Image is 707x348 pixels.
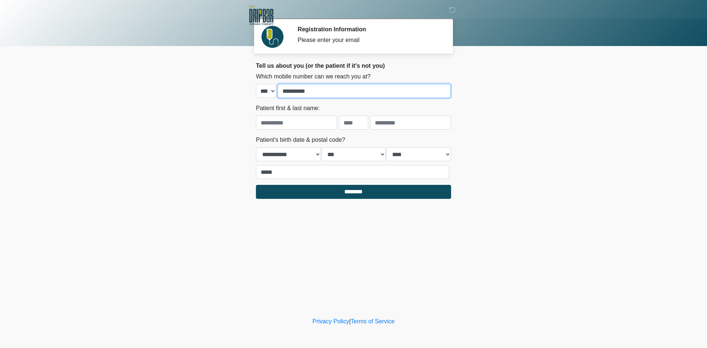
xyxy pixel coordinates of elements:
h2: Tell us about you (or the patient if it's not you) [256,62,451,69]
label: Patient first & last name: [256,104,320,113]
img: The DRIPBaR Town & Country Crossing Logo [249,6,274,25]
a: Terms of Service [351,318,394,324]
label: Which mobile number can we reach you at? [256,72,370,81]
div: Please enter your email [298,36,440,45]
a: Privacy Policy [313,318,349,324]
img: Agent Avatar [261,26,284,48]
a: | [349,318,351,324]
label: Patient's birth date & postal code? [256,136,345,144]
